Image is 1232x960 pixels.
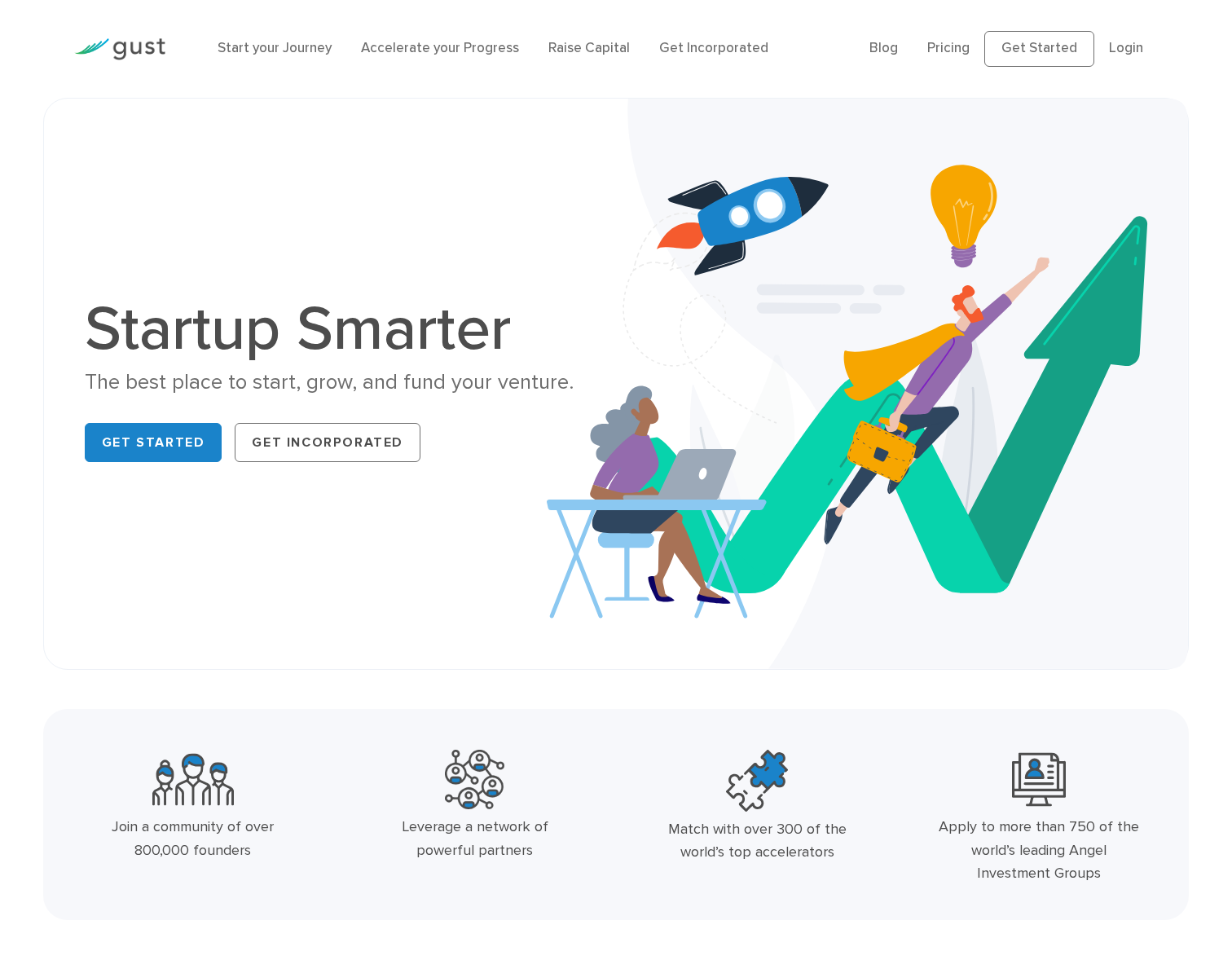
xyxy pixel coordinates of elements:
[90,816,296,863] div: Join a community of over 800,000 founders
[74,38,165,60] img: Gust Logo
[235,423,420,462] a: Get Incorporated
[372,816,579,863] div: Leverage a network of powerful partners
[218,40,332,56] a: Start your Journey
[654,818,860,865] div: Match with over 300 of the world’s top accelerators
[936,816,1142,886] div: Apply to more than 750 of the world’s leading Angel Investment Groups
[85,298,604,360] h1: Startup Smarter
[548,40,630,56] a: Raise Capital
[726,750,788,812] img: Top Accelerators
[85,423,222,462] a: Get Started
[1012,750,1066,809] img: Leading Angel Investment
[659,40,768,56] a: Get Incorporated
[361,40,519,56] a: Accelerate your Progress
[927,40,970,56] a: Pricing
[1109,40,1143,56] a: Login
[984,31,1094,67] a: Get Started
[547,99,1188,669] img: Startup Smarter Hero
[445,750,504,809] img: Powerful Partners
[85,368,604,397] div: The best place to start, grow, and fund your venture.
[152,750,234,809] img: Community Founders
[869,40,898,56] a: Blog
